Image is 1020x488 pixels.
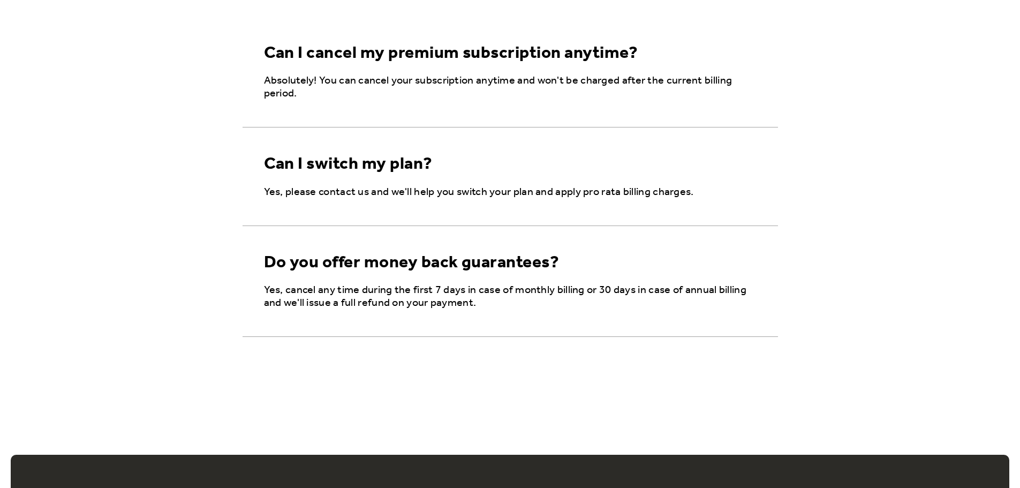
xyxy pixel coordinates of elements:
div: Can I switch my plan? [264,154,433,175]
div: Do you offer money back guarantees? [264,253,560,273]
p: Yes, cancel any time during the first 7 days in case of monthly billing or 30 days in case of ann... [264,284,761,310]
p: Absolutely! You can cancel your subscription anytime and won't be charged after the current billi... [264,74,761,100]
div: Can I cancel my premium subscription anytime? [264,43,638,64]
p: Yes, please contact us and we'll help you switch your plan and apply pro rata billing charges. [264,186,761,199]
